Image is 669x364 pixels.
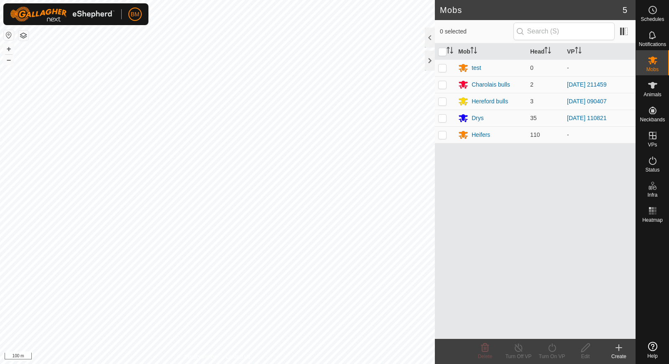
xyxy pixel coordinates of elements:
[4,55,14,65] button: –
[530,98,534,105] span: 3
[530,81,534,88] span: 2
[648,142,657,147] span: VPs
[544,48,551,55] p-sorticon: Activate to sort
[131,10,140,19] span: BM
[564,126,636,143] td: -
[535,353,569,360] div: Turn On VP
[642,218,663,223] span: Heatmap
[567,81,607,88] a: [DATE] 211459
[472,97,508,106] div: Hereford bulls
[530,115,537,121] span: 35
[447,48,453,55] p-sorticon: Activate to sort
[478,354,493,359] span: Delete
[10,7,115,22] img: Gallagher Logo
[641,17,664,22] span: Schedules
[564,59,636,76] td: -
[513,23,615,40] input: Search (S)
[527,44,564,60] th: Head
[470,48,477,55] p-sorticon: Activate to sort
[567,98,607,105] a: [DATE] 090407
[502,353,535,360] div: Turn Off VP
[564,44,636,60] th: VP
[472,131,490,139] div: Heifers
[4,44,14,54] button: +
[472,114,484,123] div: Drys
[455,44,527,60] th: Mob
[226,353,250,361] a: Contact Us
[472,64,481,72] div: test
[623,4,627,16] span: 5
[646,67,659,72] span: Mobs
[472,80,510,89] div: Charolais bulls
[440,5,623,15] h2: Mobs
[530,64,534,71] span: 0
[643,92,661,97] span: Animals
[640,117,665,122] span: Neckbands
[4,30,14,40] button: Reset Map
[569,353,602,360] div: Edit
[575,48,582,55] p-sorticon: Activate to sort
[636,338,669,362] a: Help
[184,353,216,361] a: Privacy Policy
[602,353,636,360] div: Create
[647,192,657,197] span: Infra
[645,167,659,172] span: Status
[647,354,658,359] span: Help
[18,31,28,41] button: Map Layers
[530,131,540,138] span: 110
[567,115,607,121] a: [DATE] 110821
[440,27,513,36] span: 0 selected
[639,42,666,47] span: Notifications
